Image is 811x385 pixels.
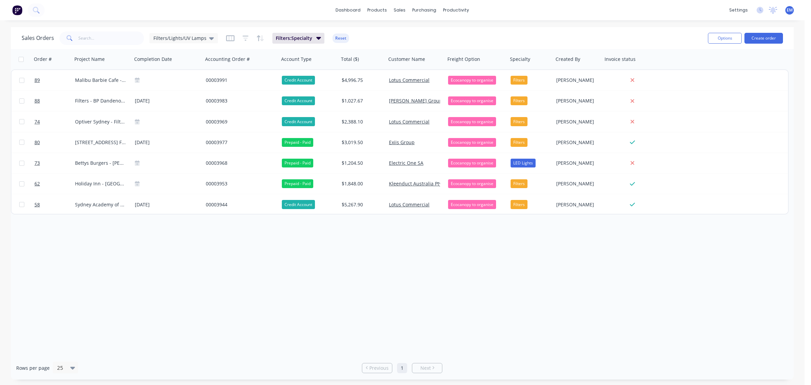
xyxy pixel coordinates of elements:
div: [PERSON_NAME] [556,118,598,125]
span: Filters/Lights/UV Lamps [153,35,206,42]
div: [DATE] [135,200,200,209]
a: dashboard [332,5,364,15]
div: Account Type [281,56,312,63]
div: [PERSON_NAME] [556,97,598,104]
a: Lotus Commercial [389,201,429,208]
button: Reset [333,33,349,43]
div: Optiver Sydney - Filters [75,118,127,125]
div: Prepaid - Paid [282,138,313,147]
div: 00003991 [206,77,273,84]
div: Completion Date [134,56,172,63]
img: Factory [12,5,22,15]
div: 00003983 [206,97,273,104]
a: 89 [34,70,75,90]
div: $5,267.90 [342,201,382,208]
div: Filters [511,76,527,85]
div: $1,848.00 [342,180,382,187]
span: Previous [369,365,389,371]
div: sales [390,5,409,15]
div: Credit Account [282,117,315,126]
a: Previous page [362,365,392,371]
div: Prepaid - Paid [282,179,313,188]
div: Filters [511,138,527,147]
div: $1,204.50 [342,160,382,166]
div: 00003944 [206,201,273,208]
div: [PERSON_NAME] [556,160,598,166]
div: Ecocanopy to organise [448,96,496,105]
div: [PERSON_NAME] [556,201,598,208]
div: 00003977 [206,139,273,146]
div: Malibu Barbie Cafe - [GEOGRAPHIC_DATA] [75,77,127,84]
div: [PERSON_NAME] [556,77,598,84]
div: productivity [440,5,472,15]
div: Invoice status [605,56,636,63]
div: Project Name [74,56,105,63]
div: [PERSON_NAME] [556,139,598,146]
a: 62 [34,174,75,194]
div: 00003968 [206,160,273,166]
div: purchasing [409,5,440,15]
div: Filters [511,179,527,188]
a: 74 [34,112,75,132]
div: [DATE] [135,138,200,146]
a: 80 [34,132,75,153]
a: Electric One SA [389,160,423,166]
div: Order # [34,56,52,63]
div: Bettys Burgers - [PERSON_NAME] St - LED [75,160,127,166]
a: Kleenduct Australia Pty Ltd [389,180,450,187]
div: $4,996.75 [342,77,382,84]
div: Prepaid - Paid [282,159,313,167]
div: $2,388.10 [342,118,382,125]
span: 88 [34,97,40,104]
a: Lotus Commercial [389,77,429,83]
h1: Sales Orders [22,35,54,41]
a: Lotus Commercial [389,118,429,125]
div: Credit Account [282,96,315,105]
div: Ecocanopy to organise [448,76,496,85]
span: 89 [34,77,40,84]
a: Exiis Group [389,139,415,145]
div: $1,027.67 [342,97,382,104]
div: Specialty [510,56,530,63]
div: Filters [511,96,527,105]
div: [STREET_ADDRESS] Filters [75,139,127,146]
div: [PERSON_NAME] [556,180,598,187]
button: Filters:Specialty [272,33,324,44]
div: Sydney Academy of Sport [75,201,127,208]
div: Ecocanopy to organise [448,179,496,188]
a: 58 [34,195,75,215]
a: 88 [34,91,75,111]
div: Ecocanopy to organise [448,159,496,167]
div: Accounting Order # [205,56,250,63]
button: Create order [744,33,783,44]
span: 80 [34,139,40,146]
span: Rows per page [16,365,50,371]
a: [PERSON_NAME] Group Au Pty Ltd [389,97,466,104]
a: Page 1 is your current page [397,363,407,373]
div: Ecocanopy to organise [448,138,496,147]
a: 73 [34,153,75,173]
input: Search... [78,31,144,45]
a: Next page [412,365,442,371]
div: products [364,5,390,15]
div: Customer Name [388,56,425,63]
button: Options [708,33,742,44]
div: settings [726,5,751,15]
span: 58 [34,201,40,208]
span: Next [420,365,431,371]
div: [DATE] [135,97,200,105]
div: Credit Account [282,76,315,85]
span: 62 [34,180,40,187]
div: Ecocanopy to organise [448,200,496,209]
div: Credit Account [282,200,315,209]
div: Holiday Inn - [GEOGRAPHIC_DATA] - Filters [75,180,127,187]
div: Created By [556,56,580,63]
div: Ecocanopy to organise [448,117,496,126]
div: LED Lights [511,159,536,167]
div: 00003953 [206,180,273,187]
ul: Pagination [359,363,445,373]
div: $3,019.50 [342,139,382,146]
span: 74 [34,118,40,125]
div: Filters [511,117,527,126]
span: EM [787,7,793,13]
